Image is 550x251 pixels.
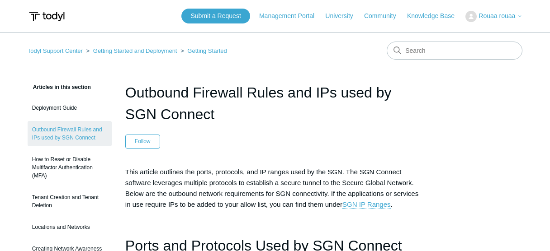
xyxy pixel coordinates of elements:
img: Todyl Support Center Help Center home page [28,8,66,25]
a: University [325,11,362,21]
h1: Outbound Firewall Rules and IPs used by SGN Connect [125,82,425,125]
a: Submit a Request [181,9,250,23]
button: Follow Article [125,135,160,148]
input: Search [387,42,522,60]
a: Getting Started and Deployment [93,47,177,54]
button: Rouaa rouaa [465,11,522,22]
span: Rouaa rouaa [479,12,515,19]
a: Deployment Guide [28,99,112,116]
a: Community [364,11,405,21]
a: SGN IP Ranges [342,200,390,209]
a: Todyl Support Center [28,47,83,54]
a: Locations and Networks [28,218,112,236]
a: Knowledge Base [407,11,464,21]
a: Getting Started [187,47,227,54]
a: Management Portal [259,11,323,21]
li: Getting Started and Deployment [85,47,179,54]
a: Tenant Creation and Tenant Deletion [28,189,112,214]
li: Getting Started [179,47,227,54]
span: This article outlines the ports, protocols, and IP ranges used by the SGN. The SGN Connect softwa... [125,168,418,209]
li: Todyl Support Center [28,47,85,54]
a: Outbound Firewall Rules and IPs used by SGN Connect [28,121,112,146]
span: Articles in this section [28,84,91,90]
a: How to Reset or Disable Multifactor Authentication (MFA) [28,151,112,184]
